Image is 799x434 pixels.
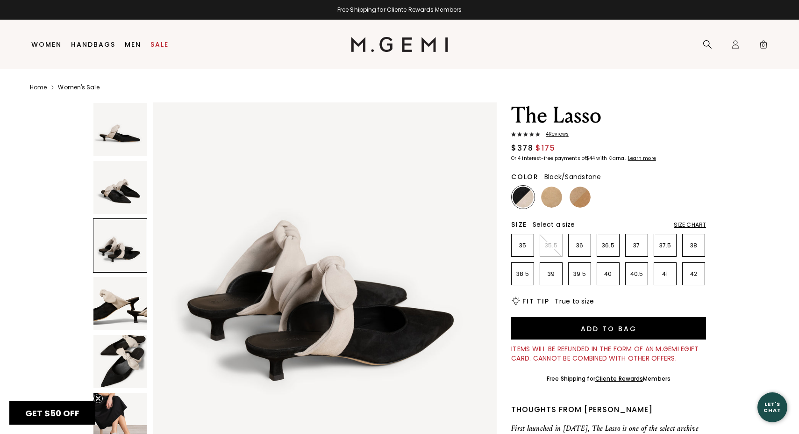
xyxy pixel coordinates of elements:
[512,270,534,278] p: 38.5
[511,173,539,181] h2: Color
[544,172,601,181] span: Black/Sandstone
[9,401,95,425] div: GET $50 OFFClose teaser
[522,297,549,305] h2: Fit Tip
[626,242,648,249] p: 37
[683,270,705,278] p: 42
[511,317,706,340] button: Add to Bag
[654,242,676,249] p: 37.5
[511,344,706,363] div: Items will be refunded in the form of an M.Gemi eGift Card. Cannot be combined with other offers.
[757,401,787,413] div: Let's Chat
[569,242,591,249] p: 36
[683,242,705,249] p: 38
[93,161,147,214] img: The Lasso
[511,404,706,415] div: Thoughts from [PERSON_NAME]
[535,143,555,154] span: $175
[540,242,562,249] p: 35.5
[533,220,575,229] span: Select a size
[547,375,671,383] div: Free Shipping for Members
[540,270,562,278] p: 39
[93,103,147,156] img: The Lasso
[597,270,619,278] p: 40
[511,143,533,154] span: $378
[351,37,449,52] img: M.Gemi
[513,187,534,208] img: Black/Sandstone
[93,277,147,330] img: The Lasso
[626,270,648,278] p: 40.5
[586,155,595,162] klarna-placement-style-amount: $44
[654,270,676,278] p: 41
[93,394,103,403] button: Close teaser
[71,41,115,48] a: Handbags
[25,407,79,419] span: GET $50 OFF
[541,187,562,208] img: Beige
[58,84,99,91] a: Women's Sale
[597,242,619,249] p: 36.5
[125,41,141,48] a: Men
[555,297,594,306] span: True to size
[512,242,534,249] p: 35
[511,102,706,129] h1: The Lasso
[595,375,643,383] a: Cliente Rewards
[511,221,527,228] h2: Size
[628,155,656,162] klarna-placement-style-cta: Learn more
[93,335,147,388] img: The Lasso
[569,270,591,278] p: 39.5
[511,155,586,162] klarna-placement-style-body: Or 4 interest-free payments of
[540,131,569,137] span: 4 Review s
[759,42,768,51] span: 0
[596,155,627,162] klarna-placement-style-body: with Klarna
[674,221,706,229] div: Size Chart
[30,84,47,91] a: Home
[570,187,591,208] img: Light Tan
[511,131,706,139] a: 4Reviews
[31,41,62,48] a: Women
[627,156,656,161] a: Learn more
[150,41,169,48] a: Sale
